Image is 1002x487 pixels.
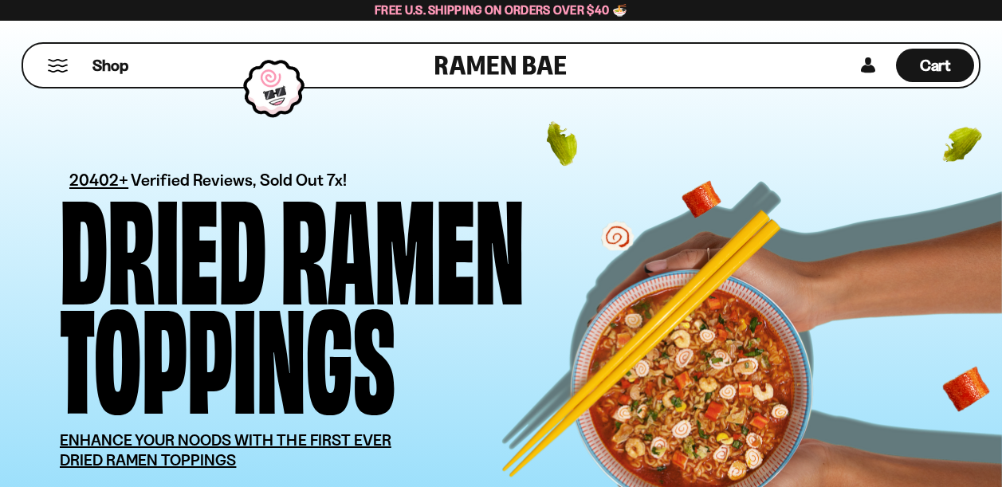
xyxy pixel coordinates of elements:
button: Mobile Menu Trigger [47,59,69,73]
div: Cart [896,44,974,87]
div: Ramen [281,188,525,297]
div: Toppings [60,297,395,406]
a: Shop [92,49,128,82]
span: Cart [920,56,951,75]
span: Shop [92,55,128,77]
div: Dried [60,188,266,297]
u: ENHANCE YOUR NOODS WITH THE FIRST EVER DRIED RAMEN TOPPINGS [60,430,391,469]
span: Free U.S. Shipping on Orders over $40 🍜 [375,2,627,18]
